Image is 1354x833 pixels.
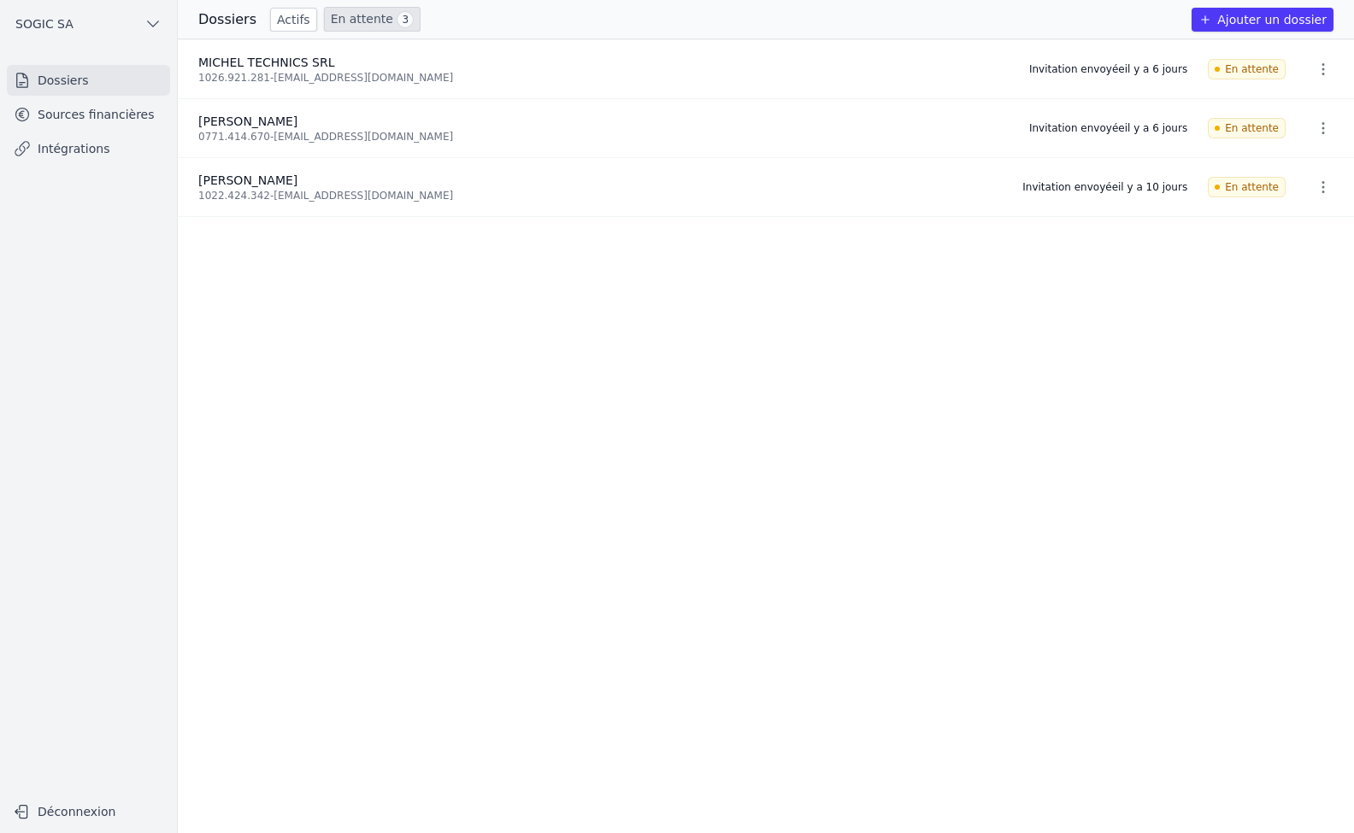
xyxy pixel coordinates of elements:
[7,65,170,96] a: Dossiers
[198,114,297,128] span: [PERSON_NAME]
[7,798,170,825] button: Déconnexion
[324,7,421,32] a: En attente 3
[198,9,256,30] h3: Dossiers
[7,10,170,38] button: SOGIC SA
[7,99,170,130] a: Sources financières
[1029,62,1187,76] div: Invitation envoyée il y a 6 jours
[1208,59,1286,79] span: En attente
[198,130,1009,144] div: 0771.414.670 - [EMAIL_ADDRESS][DOMAIN_NAME]
[198,173,297,187] span: [PERSON_NAME]
[1208,177,1286,197] span: En attente
[198,56,334,69] span: MICHEL TECHNICS SRL
[198,71,1009,85] div: 1026.921.281 - [EMAIL_ADDRESS][DOMAIN_NAME]
[1192,8,1333,32] button: Ajouter un dossier
[7,133,170,164] a: Intégrations
[270,8,317,32] a: Actifs
[397,11,414,28] span: 3
[1022,180,1187,194] div: Invitation envoyée il y a 10 jours
[1208,118,1286,138] span: En attente
[1029,121,1187,135] div: Invitation envoyée il y a 6 jours
[15,15,74,32] span: SOGIC SA
[198,189,1002,202] div: 1022.424.342 - [EMAIL_ADDRESS][DOMAIN_NAME]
